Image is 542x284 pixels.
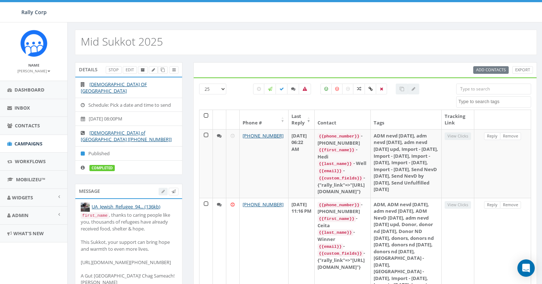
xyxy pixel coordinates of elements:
[442,110,474,129] th: Tracking Link
[243,132,283,139] a: [PHONE_NUMBER]
[318,133,361,140] code: {{phone_number}}
[318,160,367,167] div: - Well
[331,84,343,94] label: Negative
[253,84,265,94] label: Pending
[75,111,182,126] li: [DATE] 08:00PM
[318,229,367,242] div: - Winner
[458,98,531,105] textarea: Search
[484,201,500,209] a: Reply
[12,194,33,201] span: Widgets
[517,259,535,277] div: Open Intercom Messenger
[289,129,315,198] td: [DATE] 06:22 AM
[12,212,29,219] span: Admin
[172,188,176,194] span: Send Test Message
[318,250,367,270] div: - {"rally_link"=>"[URL][DOMAIN_NAME]"}
[14,140,42,147] span: Campaigns
[318,202,361,208] code: {{phone_number}}
[299,84,311,94] label: Bounced
[456,84,531,94] input: Type to search
[123,66,137,74] a: Edit
[318,167,367,174] div: -
[92,203,160,210] a: UA_Jewish_Refugee_94... (136kb)
[318,215,367,229] div: - Ceita
[14,86,45,93] span: Dashboard
[81,81,147,94] a: [DEMOGRAPHIC_DATA] OF [GEOGRAPHIC_DATA]
[365,84,377,94] label: Link Clicked
[500,201,521,209] a: Remove
[342,84,354,94] label: Neutral
[318,175,364,182] code: {{custom_fields}}
[161,67,165,72] span: Clone Campaign
[81,103,88,107] i: Schedule: Pick a date and time to send
[318,243,367,250] div: -
[318,229,353,236] code: {{last_name}}
[75,184,182,198] div: Message
[315,110,371,129] th: Contact
[376,84,387,94] label: Removed
[318,174,367,195] div: - {"rally_link"=>"[URL][DOMAIN_NAME]"}
[106,66,122,74] a: Stop
[243,201,283,208] a: [PHONE_NUMBER]
[81,212,109,219] code: first_name
[371,110,442,129] th: Tags
[287,84,299,94] label: Replied
[81,35,163,47] h2: Mid Sukkot 2025
[75,146,182,161] li: Published
[141,67,145,72] span: Archive Campaign
[484,132,500,140] a: Reply
[17,68,50,73] small: [PERSON_NAME]
[16,176,45,183] span: MobilizeU™
[264,84,276,94] label: Sending
[318,146,367,160] div: - Hedi
[320,84,332,94] label: Positive
[318,201,367,215] div: - [PHONE_NUMBER]
[15,158,46,165] span: Workflows
[75,62,182,77] div: Details
[15,122,40,129] span: Contacts
[318,132,367,146] div: - [PHONE_NUMBER]
[20,30,47,57] img: Icon_1.png
[21,9,47,16] span: Rally Corp
[240,110,289,129] th: Phone #: activate to sort column ascending
[75,98,182,112] li: Schedule: Pick a date and time to send
[318,216,356,222] code: {{first_name}}
[17,67,50,74] a: [PERSON_NAME]
[371,129,442,198] td: ADM nevd [DATE], adm nevd [DATE], adm nevd [DATE] upd, Import - [DATE], Import - [DATE], Import -...
[13,230,44,237] span: What's New
[14,105,30,111] span: Inbox
[318,243,343,250] code: {{email}}
[289,110,315,129] th: Last Reply: activate to sort column ascending
[353,84,365,94] label: Mixed
[152,67,155,72] span: Edit Campaign Title
[512,66,533,74] a: Export
[318,147,356,153] code: {{first_name}}
[318,250,364,257] code: {{custom_fields}}
[28,63,39,68] small: Name
[81,151,88,156] i: Published
[81,130,172,143] a: [DEMOGRAPHIC_DATA] of [GEOGRAPHIC_DATA] [[PHONE_NUMBER]]
[89,165,115,171] label: completed
[276,84,288,94] label: Delivered
[318,168,343,174] code: {{email}}
[172,67,176,72] span: View Campaign Delivery Statistics
[318,161,353,167] code: {{last_name}}
[500,132,521,140] a: Remove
